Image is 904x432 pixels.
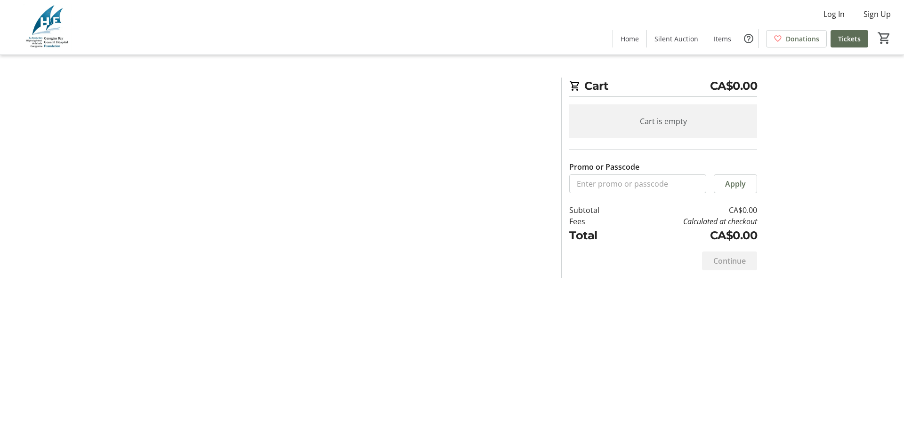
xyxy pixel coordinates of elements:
[838,34,861,44] span: Tickets
[706,30,739,47] a: Items
[714,34,731,44] span: Items
[654,34,698,44] span: Silent Auction
[647,30,706,47] a: Silent Auction
[856,7,898,22] button: Sign Up
[739,29,758,48] button: Help
[621,34,639,44] span: Home
[569,227,624,244] td: Total
[624,204,757,216] td: CA$0.00
[569,216,624,227] td: Fees
[766,30,827,47] a: Donations
[613,30,646,47] a: Home
[569,174,706,193] input: Enter promo or passcode
[864,8,891,20] span: Sign Up
[569,161,639,173] label: Promo or Passcode
[710,78,758,94] span: CA$0.00
[569,104,757,138] div: Cart is empty
[786,34,819,44] span: Donations
[624,216,757,227] td: Calculated at checkout
[816,7,852,22] button: Log In
[823,8,845,20] span: Log In
[569,204,624,216] td: Subtotal
[569,78,757,97] h2: Cart
[831,30,868,47] a: Tickets
[714,174,757,193] button: Apply
[725,178,746,189] span: Apply
[6,4,89,51] img: Georgian Bay General Hospital Foundation's Logo
[876,30,893,47] button: Cart
[624,227,757,244] td: CA$0.00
